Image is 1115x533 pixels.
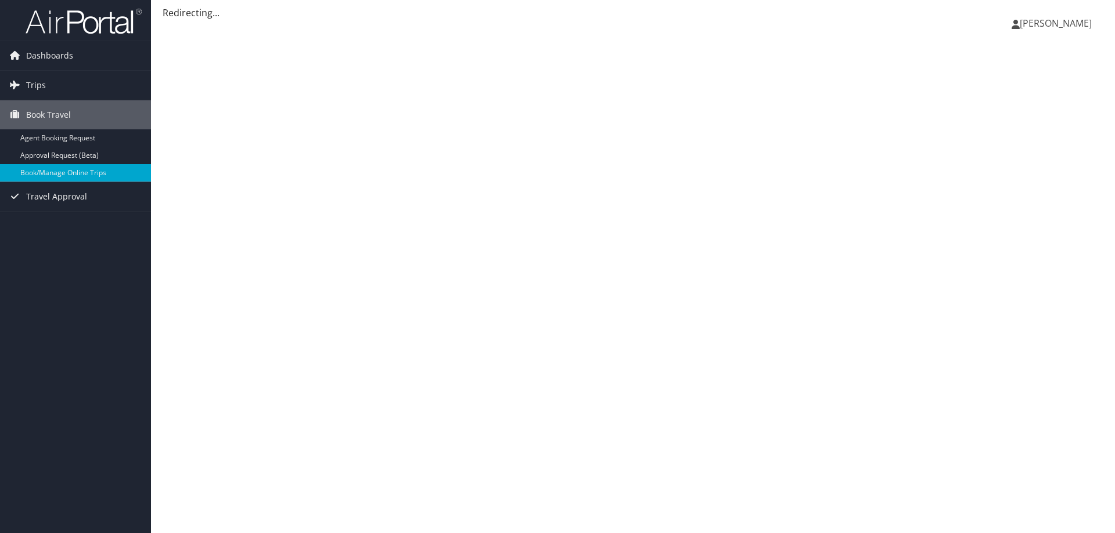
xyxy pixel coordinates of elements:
[1020,17,1092,30] span: [PERSON_NAME]
[1012,6,1103,41] a: [PERSON_NAME]
[26,182,87,211] span: Travel Approval
[163,6,1103,20] div: Redirecting...
[26,100,71,129] span: Book Travel
[26,71,46,100] span: Trips
[26,41,73,70] span: Dashboards
[26,8,142,35] img: airportal-logo.png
